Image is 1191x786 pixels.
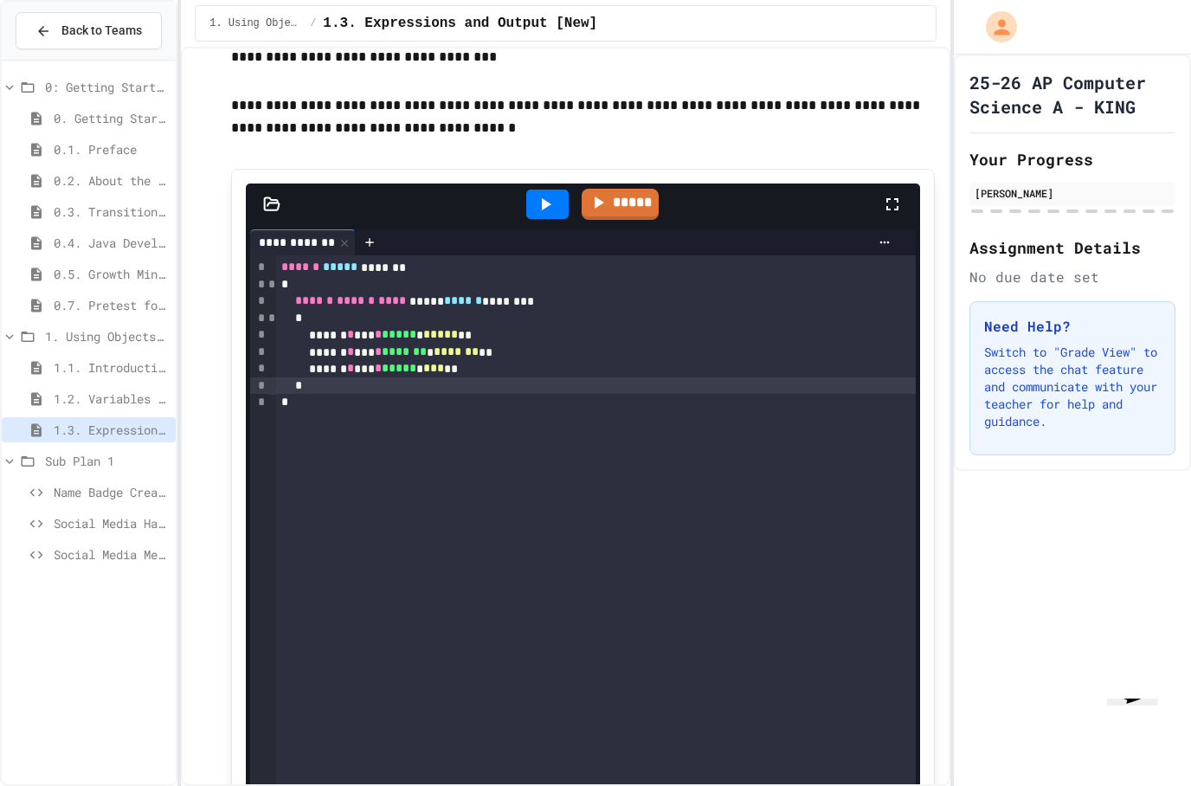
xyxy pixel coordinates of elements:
span: Social Media Hashtag [54,514,169,532]
span: 1.2. Variables and Data Types [54,390,169,408]
h1: 25-26 AP Computer Science A - KING [969,70,1175,119]
span: 1.1. Introduction to Algorithms, Programming, and Compilers [54,358,169,377]
h2: Assignment Details [969,235,1175,260]
h3: Need Help? [984,316,1161,337]
span: 0.2. About the AP CSA Exam [54,171,169,190]
span: 0.4. Java Development Environments [54,234,169,252]
div: No due date set [969,267,1175,287]
div: My Account [968,7,1021,47]
span: 0: Getting Started [45,78,169,96]
span: Back to Teams [61,22,142,40]
span: 0.7. Pretest for the AP CSA Exam [54,296,169,314]
h2: Your Progress [969,147,1175,171]
span: 0.3. Transitioning from AP CSP to AP CSA [54,203,169,221]
span: Social Media Mention Analyzer [54,545,169,564]
span: 1.3. Expressions and Output [New] [323,13,597,34]
span: / [310,16,316,30]
span: 0.5. Growth Mindset and Pair Programming [54,265,169,283]
span: 1.3. Expressions and Output [New] [54,421,169,439]
div: [PERSON_NAME] [975,185,1170,201]
span: Name Badge Creator [54,483,169,501]
p: Switch to "Grade View" to access the chat feature and communicate with your teacher for help and ... [984,344,1161,430]
button: Back to Teams [16,12,162,49]
iframe: chat widget [1100,699,1177,772]
span: 0. Getting Started [54,109,169,127]
span: 1. Using Objects and Methods [45,327,169,345]
span: 1. Using Objects and Methods [209,16,303,30]
span: Sub Plan 1 [45,452,169,470]
span: 0.1. Preface [54,140,169,158]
